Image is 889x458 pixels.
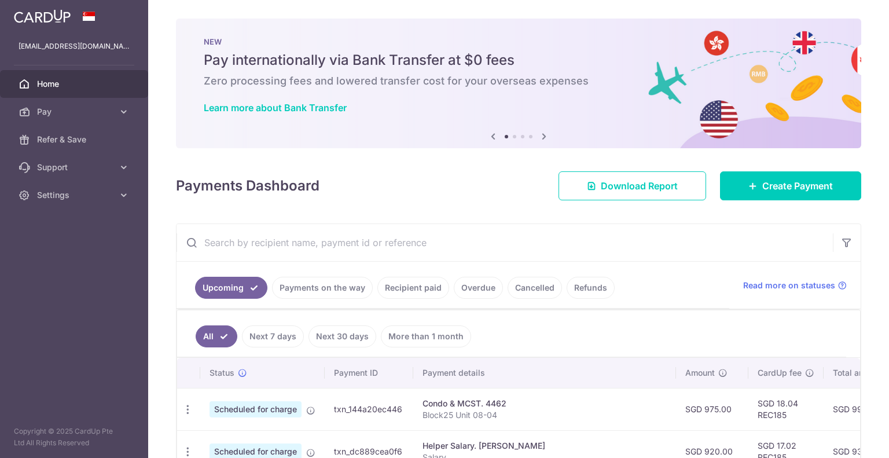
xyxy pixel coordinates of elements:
[204,74,833,88] h6: Zero processing fees and lowered transfer cost for your overseas expenses
[743,280,847,291] a: Read more on statuses
[195,277,267,299] a: Upcoming
[567,277,615,299] a: Refunds
[454,277,503,299] a: Overdue
[381,325,471,347] a: More than 1 month
[762,179,833,193] span: Create Payment
[685,367,715,379] span: Amount
[242,325,304,347] a: Next 7 days
[423,409,667,421] p: Block25 Unit 08-04
[210,401,302,417] span: Scheduled for charge
[37,189,113,201] span: Settings
[743,280,835,291] span: Read more on statuses
[758,367,802,379] span: CardUp fee
[37,78,113,90] span: Home
[423,398,667,409] div: Condo & MCST. 4462
[308,325,376,347] a: Next 30 days
[601,179,678,193] span: Download Report
[37,134,113,145] span: Refer & Save
[176,19,861,148] img: Bank transfer banner
[272,277,373,299] a: Payments on the way
[37,162,113,173] span: Support
[196,325,237,347] a: All
[204,37,833,46] p: NEW
[508,277,562,299] a: Cancelled
[720,171,861,200] a: Create Payment
[177,224,833,261] input: Search by recipient name, payment id or reference
[204,102,347,113] a: Learn more about Bank Transfer
[413,358,676,388] th: Payment details
[423,440,667,452] div: Helper Salary. [PERSON_NAME]
[325,388,413,430] td: txn_144a20ec446
[176,175,319,196] h4: Payments Dashboard
[14,9,71,23] img: CardUp
[210,367,234,379] span: Status
[204,51,833,69] h5: Pay internationally via Bank Transfer at $0 fees
[37,106,113,118] span: Pay
[748,388,824,430] td: SGD 18.04 REC185
[559,171,706,200] a: Download Report
[676,388,748,430] td: SGD 975.00
[833,367,871,379] span: Total amt.
[19,41,130,52] p: [EMAIL_ADDRESS][DOMAIN_NAME]
[325,358,413,388] th: Payment ID
[377,277,449,299] a: Recipient paid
